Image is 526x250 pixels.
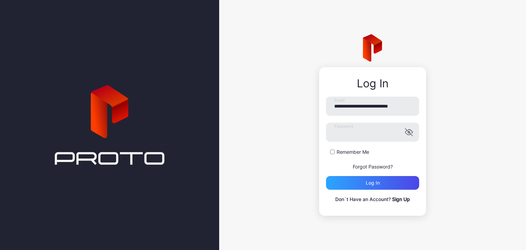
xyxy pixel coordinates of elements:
button: Password [405,128,413,136]
div: Log in [366,180,380,186]
label: Remember Me [337,149,369,155]
input: Password [326,123,419,142]
a: Sign Up [392,196,410,202]
input: Email [326,97,419,116]
p: Don`t Have an Account? [326,195,419,203]
a: Forgot Password? [353,164,393,170]
div: Log In [326,77,419,90]
button: Log in [326,176,419,190]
